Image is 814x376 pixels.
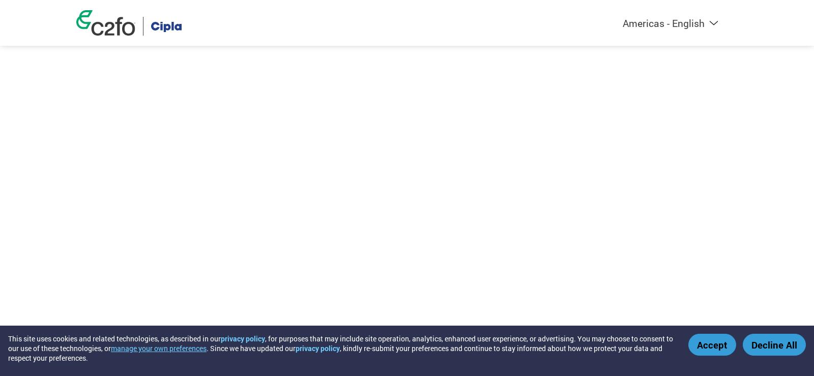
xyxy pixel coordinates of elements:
button: Accept [688,334,736,356]
img: Cipla [151,17,182,36]
button: manage your own preferences [111,343,207,353]
button: Decline All [743,334,806,356]
a: privacy policy [221,334,265,343]
a: privacy policy [296,343,340,353]
img: c2fo logo [76,10,135,36]
div: This site uses cookies and related technologies, as described in our , for purposes that may incl... [8,334,674,363]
